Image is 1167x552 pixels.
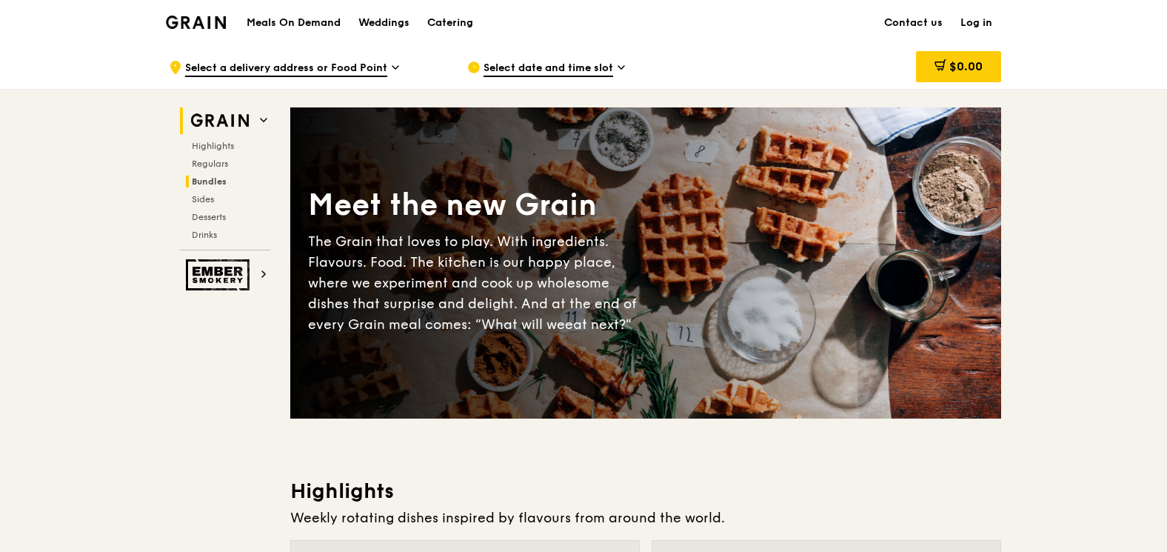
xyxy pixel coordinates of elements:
div: Weekly rotating dishes inspired by flavours from around the world. [290,508,1001,528]
span: Bundles [192,176,227,187]
span: Select date and time slot [484,61,613,77]
span: Highlights [192,141,234,151]
div: Weddings [358,1,409,45]
span: $0.00 [949,59,983,73]
h1: Meals On Demand [247,16,341,30]
span: Sides [192,194,214,204]
img: Ember Smokery web logo [186,259,254,290]
div: Catering [427,1,473,45]
div: The Grain that loves to play. With ingredients. Flavours. Food. The kitchen is our happy place, w... [308,231,646,335]
img: Grain [166,16,226,29]
img: Grain web logo [186,107,254,134]
span: Drinks [192,230,217,240]
a: Weddings [350,1,418,45]
span: Desserts [192,212,226,222]
span: eat next?” [565,316,632,333]
div: Meet the new Grain [308,185,646,225]
a: Contact us [875,1,952,45]
a: Log in [952,1,1001,45]
a: Catering [418,1,482,45]
span: Regulars [192,159,228,169]
h3: Highlights [290,478,1001,505]
span: Select a delivery address or Food Point [185,61,387,77]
